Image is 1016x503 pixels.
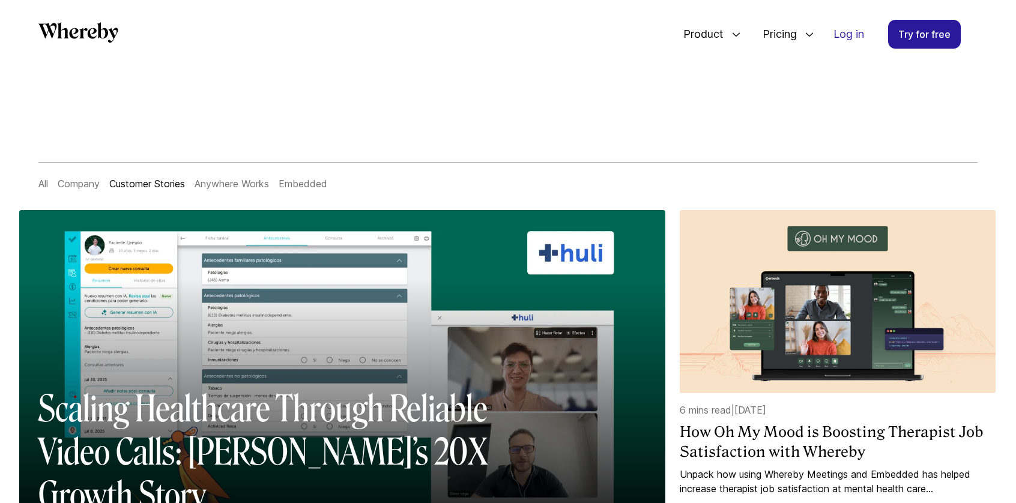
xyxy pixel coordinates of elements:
[38,22,118,43] svg: Whereby
[279,178,327,190] a: Embedded
[38,178,48,190] a: All
[824,20,874,48] a: Log in
[888,20,961,49] a: Try for free
[195,178,269,190] a: Anywhere Works
[38,22,118,47] a: Whereby
[680,403,996,417] p: 6 mins read | [DATE]
[671,14,727,54] span: Product
[109,178,185,190] a: Customer Stories
[680,422,996,462] a: How Oh My Mood is Boosting Therapist Job Satisfaction with Whereby
[680,467,996,496] a: Unpack how using Whereby Meetings and Embedded has helped increase therapist job satisfaction at ...
[58,178,100,190] a: Company
[751,14,800,54] span: Pricing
